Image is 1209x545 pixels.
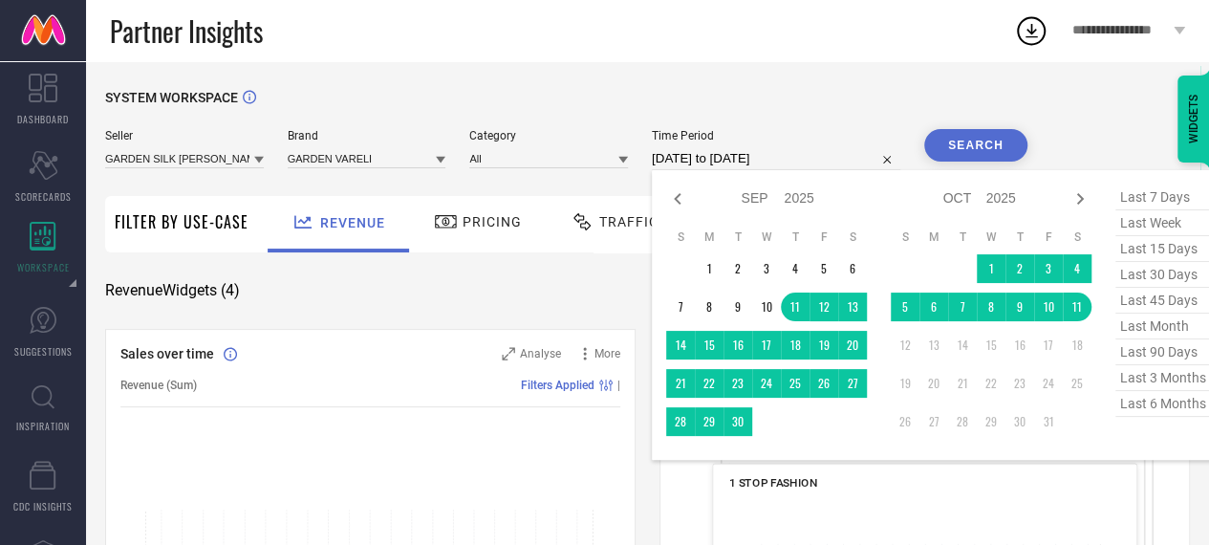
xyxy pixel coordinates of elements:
[1005,407,1034,436] td: Thu Oct 30 2025
[1069,187,1091,210] div: Next month
[617,379,620,392] span: |
[320,215,385,230] span: Revenue
[1034,369,1063,398] td: Fri Oct 24 2025
[948,229,977,245] th: Tuesday
[891,293,919,321] td: Sun Oct 05 2025
[781,369,810,398] td: Thu Sep 25 2025
[16,419,70,433] span: INSPIRATION
[723,331,752,360] td: Tue Sep 16 2025
[723,254,752,283] td: Tue Sep 02 2025
[1063,254,1091,283] td: Sat Oct 04 2025
[977,229,1005,245] th: Wednesday
[977,407,1005,436] td: Wed Oct 29 2025
[723,407,752,436] td: Tue Sep 30 2025
[781,293,810,321] td: Thu Sep 11 2025
[838,293,867,321] td: Sat Sep 13 2025
[1034,331,1063,360] td: Fri Oct 17 2025
[17,260,70,274] span: WORKSPACE
[919,331,948,360] td: Mon Oct 13 2025
[919,293,948,321] td: Mon Oct 06 2025
[1005,331,1034,360] td: Thu Oct 16 2025
[838,229,867,245] th: Saturday
[977,331,1005,360] td: Wed Oct 15 2025
[14,344,73,359] span: SUGGESTIONS
[810,254,838,283] td: Fri Sep 05 2025
[15,189,72,204] span: SCORECARDS
[1034,229,1063,245] th: Friday
[1063,229,1091,245] th: Saturday
[666,187,689,210] div: Previous month
[105,129,264,142] span: Seller
[652,129,900,142] span: Time Period
[105,281,240,300] span: Revenue Widgets ( 4 )
[723,369,752,398] td: Tue Sep 23 2025
[723,229,752,245] th: Tuesday
[666,229,695,245] th: Sunday
[948,407,977,436] td: Tue Oct 28 2025
[594,347,620,360] span: More
[781,331,810,360] td: Thu Sep 18 2025
[695,254,723,283] td: Mon Sep 01 2025
[1034,407,1063,436] td: Fri Oct 31 2025
[810,331,838,360] td: Fri Sep 19 2025
[919,229,948,245] th: Monday
[810,369,838,398] td: Fri Sep 26 2025
[752,293,781,321] td: Wed Sep 10 2025
[810,293,838,321] td: Fri Sep 12 2025
[891,369,919,398] td: Sun Oct 19 2025
[463,214,522,229] span: Pricing
[105,90,238,105] span: SYSTEM WORKSPACE
[1034,254,1063,283] td: Fri Oct 03 2025
[120,346,214,361] span: Sales over time
[838,331,867,360] td: Sat Sep 20 2025
[948,293,977,321] td: Tue Oct 07 2025
[977,254,1005,283] td: Wed Oct 01 2025
[695,407,723,436] td: Mon Sep 29 2025
[781,254,810,283] td: Thu Sep 04 2025
[17,112,69,126] span: DASHBOARD
[695,369,723,398] td: Mon Sep 22 2025
[924,129,1027,162] button: Search
[695,229,723,245] th: Monday
[948,369,977,398] td: Tue Oct 21 2025
[948,331,977,360] td: Tue Oct 14 2025
[521,379,594,392] span: Filters Applied
[652,147,900,170] input: Select time period
[599,214,658,229] span: Traffic
[891,407,919,436] td: Sun Oct 26 2025
[288,129,446,142] span: Brand
[1034,293,1063,321] td: Fri Oct 10 2025
[1005,293,1034,321] td: Thu Oct 09 2025
[666,293,695,321] td: Sun Sep 07 2025
[752,331,781,360] td: Wed Sep 17 2025
[891,331,919,360] td: Sun Oct 12 2025
[115,210,248,233] span: Filter By Use-Case
[695,331,723,360] td: Mon Sep 15 2025
[752,369,781,398] td: Wed Sep 24 2025
[502,347,515,360] svg: Zoom
[666,407,695,436] td: Sun Sep 28 2025
[919,407,948,436] td: Mon Oct 27 2025
[13,499,73,513] span: CDC INSIGHTS
[1005,369,1034,398] td: Thu Oct 23 2025
[810,229,838,245] th: Friday
[977,293,1005,321] td: Wed Oct 08 2025
[666,331,695,360] td: Sun Sep 14 2025
[110,11,263,51] span: Partner Insights
[1014,13,1048,48] div: Open download list
[469,129,628,142] span: Category
[891,229,919,245] th: Sunday
[1063,331,1091,360] td: Sat Oct 18 2025
[1063,293,1091,321] td: Sat Oct 11 2025
[838,254,867,283] td: Sat Sep 06 2025
[752,229,781,245] th: Wednesday
[120,379,197,392] span: Revenue (Sum)
[695,293,723,321] td: Mon Sep 08 2025
[781,229,810,245] th: Thursday
[919,369,948,398] td: Mon Oct 20 2025
[666,369,695,398] td: Sun Sep 21 2025
[729,476,817,490] span: 1 STOP FASHION
[752,254,781,283] td: Wed Sep 03 2025
[723,293,752,321] td: Tue Sep 09 2025
[1005,254,1034,283] td: Thu Oct 02 2025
